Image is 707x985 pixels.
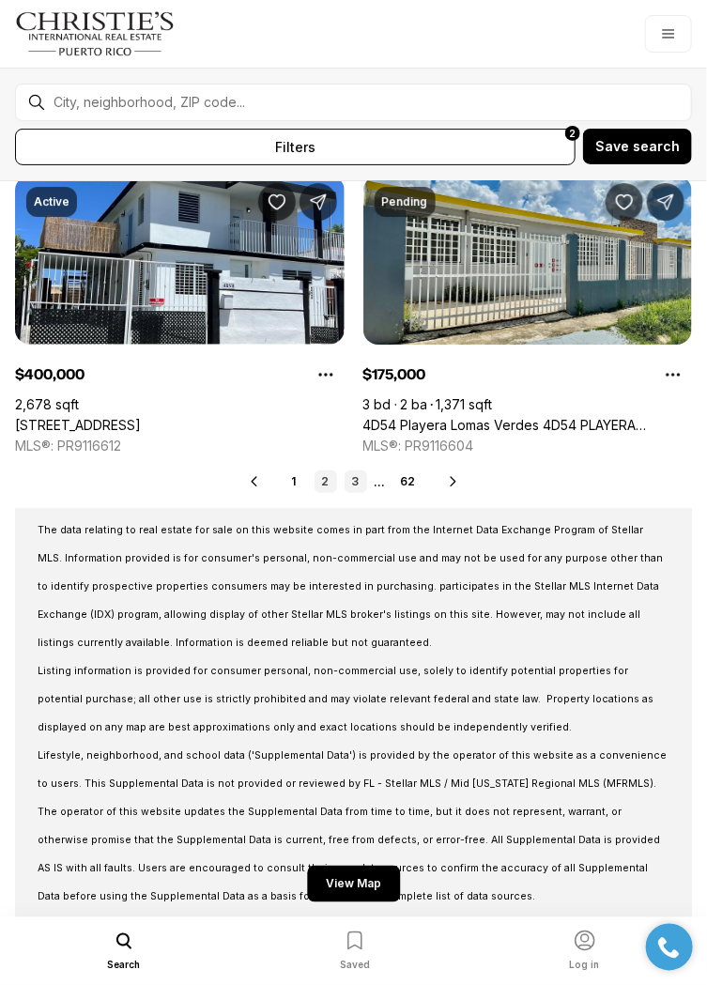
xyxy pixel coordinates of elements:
button: Share Property [300,183,337,221]
li: ... [375,475,386,489]
a: 4RN8 CALLE VIA 37, CAROLINA PR, 00983 [15,417,141,434]
p: Active [34,194,69,209]
button: Saved [340,930,370,973]
img: logo [15,11,176,56]
span: Log in [570,958,600,973]
button: Save search [583,129,692,164]
p: Pending [382,194,428,209]
span: Search [107,958,141,973]
a: 62 [393,470,423,493]
a: 2 [315,470,337,493]
span: Listing information is provided for consumer personal, non-commercial use, solely to identify pot... [38,665,653,733]
button: Property options [654,356,692,393]
span: filters [275,137,315,157]
button: Share Property [647,183,684,221]
button: Save Property: 4D54 Playera Lomas Verdes 4D54 PLAYERA LOMAS VERDES [606,183,643,221]
span: Saved [340,958,370,973]
a: 3 [345,470,367,493]
a: 1 [284,470,307,493]
span: Lifestyle, neighborhood, and school data ('Supplemental Data') is provided by the operator of thi... [38,749,667,902]
a: 4D54 Playera Lomas Verdes 4D54 PLAYERA LOMAS VERDES, BAYAMON PR, 00956 [363,417,693,434]
button: View Map [307,866,400,902]
button: filters2 [15,129,576,165]
a: Complete list of data sources [384,890,532,902]
button: Search [107,930,141,973]
nav: Pagination [284,470,423,493]
button: Property options [307,356,345,393]
span: 2 [570,126,576,141]
button: Log in [570,930,600,973]
span: The data relating to real estate for sale on this website comes in part from the Internet Data Ex... [38,524,663,649]
button: Save Property: 4RN8 CALLE VIA 37 [258,183,296,221]
span: Save search [595,139,680,154]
